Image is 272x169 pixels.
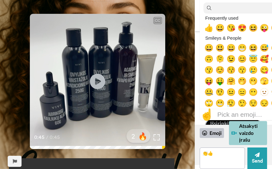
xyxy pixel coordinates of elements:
div: Emoji [200,128,224,138]
span: 2 [126,132,135,140]
span: 0:45 [34,134,45,141]
span: / [46,134,48,141]
span: 🔥 [135,131,150,141]
button: Send [247,147,267,169]
div: Reply by Video [231,129,237,137]
button: 2🔥 [126,129,150,143]
textarea: 👏👍 [200,147,245,169]
span: 0:45 [50,134,60,141]
div: CC [154,18,162,24]
div: Atsakyti vaizdo įrašu [229,121,267,145]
